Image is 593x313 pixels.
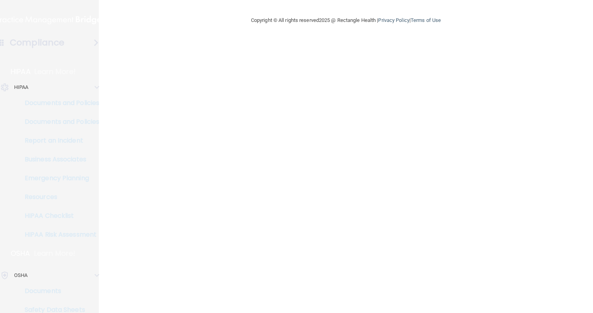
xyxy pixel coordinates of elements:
p: HIPAA Checklist [5,212,112,220]
p: Emergency Planning [5,174,112,182]
h4: Compliance [10,37,64,48]
a: Terms of Use [411,17,441,23]
p: Resources [5,193,112,201]
p: HIPAA [14,83,29,92]
p: OSHA [11,249,30,258]
p: Learn More! [34,249,76,258]
p: Documents [5,287,112,295]
p: OSHA [14,271,27,280]
p: HIPAA Risk Assessment [5,231,112,239]
p: HIPAA [11,67,31,76]
a: Privacy Policy [378,17,409,23]
div: Copyright © All rights reserved 2025 @ Rectangle Health | | [203,8,489,33]
p: Documents and Policies [5,99,112,107]
p: Report an Incident [5,137,112,145]
p: Business Associates [5,156,112,163]
p: Learn More! [35,67,76,76]
p: Documents and Policies [5,118,112,126]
